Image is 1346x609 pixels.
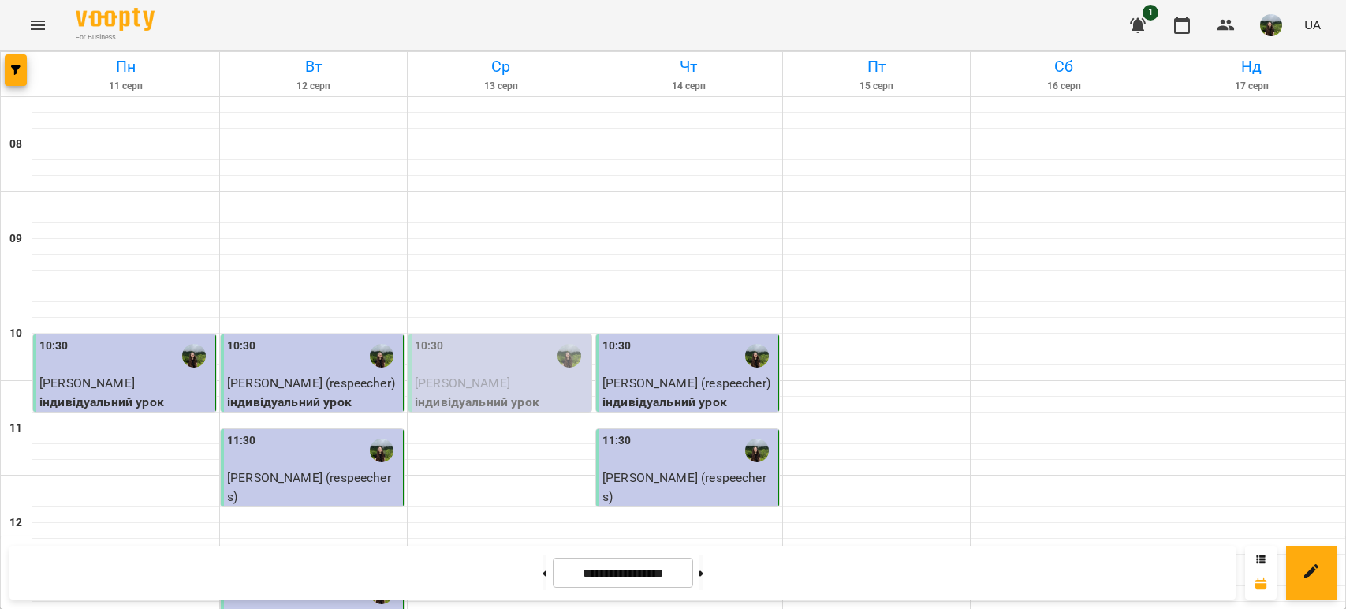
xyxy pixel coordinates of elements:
[745,439,769,462] img: Вікторія Ємець
[598,79,780,94] h6: 14 серп
[785,54,968,79] h6: Пт
[370,344,393,368] img: Вікторія Ємець
[182,344,206,368] img: Вікторія Ємець
[1143,5,1158,21] span: 1
[39,338,69,355] label: 10:30
[9,136,22,153] h6: 08
[410,79,592,94] h6: 13 серп
[557,344,581,368] img: Вікторія Ємець
[415,375,510,390] span: [PERSON_NAME]
[9,420,22,437] h6: 11
[35,54,217,79] h6: Пн
[602,375,770,390] span: [PERSON_NAME] (respeecher)
[76,32,155,43] span: For Business
[410,54,592,79] h6: Ср
[1260,14,1282,36] img: f82d801fe2835fc35205c9494f1794bc.JPG
[9,230,22,248] h6: 09
[602,432,632,450] label: 11:30
[602,470,766,504] span: [PERSON_NAME] (respeechers)
[598,54,780,79] h6: Чт
[35,79,217,94] h6: 11 серп
[1161,54,1343,79] h6: Нд
[227,375,395,390] span: [PERSON_NAME] (respeecher)
[602,393,775,412] p: індивідуальний урок
[227,506,400,525] p: індивідуальний урок
[973,54,1155,79] h6: Сб
[1161,79,1343,94] h6: 17 серп
[973,79,1155,94] h6: 16 серп
[1304,17,1321,33] span: UA
[19,6,57,44] button: Menu
[785,79,968,94] h6: 15 серп
[227,338,256,355] label: 10:30
[39,375,135,390] span: [PERSON_NAME]
[9,325,22,342] h6: 10
[222,54,405,79] h6: Вт
[227,432,256,450] label: 11:30
[76,8,155,31] img: Voopty Logo
[415,393,587,412] p: індивідуальний урок
[745,344,769,368] img: Вікторія Ємець
[227,393,400,412] p: індивідуальний урок
[222,79,405,94] h6: 12 серп
[227,470,391,504] span: [PERSON_NAME] (respeechers)
[415,338,444,355] label: 10:30
[602,338,632,355] label: 10:30
[370,439,393,462] img: Вікторія Ємець
[1298,10,1327,39] button: UA
[39,393,212,412] p: індивідуальний урок
[9,514,22,532] h6: 12
[602,506,775,525] p: індивідуальний урок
